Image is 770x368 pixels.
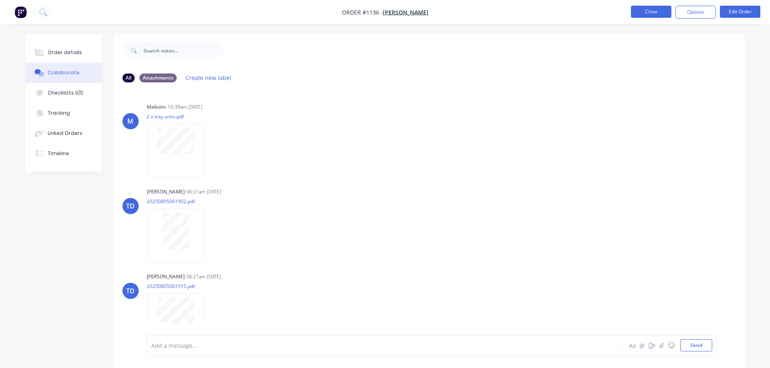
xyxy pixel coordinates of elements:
[383,8,428,16] a: [PERSON_NAME]
[48,130,82,137] div: Linked Orders
[168,103,203,111] div: 10:39am [DATE]
[147,103,166,111] div: Malkolm
[126,201,135,211] div: TD
[25,143,102,164] button: Timeline
[15,6,27,18] img: Factory
[147,188,185,196] div: [PERSON_NAME]
[48,69,80,76] div: Collaborate
[127,116,133,126] div: M
[25,123,102,143] button: Linked Orders
[48,150,69,157] div: Timeline
[637,341,647,350] button: @
[342,8,383,16] span: Order #1136 -
[126,286,135,296] div: TD
[25,63,102,83] button: Collaborate
[667,341,676,350] button: ☺
[122,74,135,82] div: All
[628,341,637,350] button: Aa
[147,113,213,120] p: 2 x tray units.pdf
[675,6,716,19] button: Options
[147,283,213,290] p: 20250805061915.pdf
[181,72,236,83] button: Create new label
[147,273,185,280] div: [PERSON_NAME]
[680,339,712,351] button: Send
[186,188,221,196] div: 06:21am [DATE]
[720,6,760,18] button: Edit Order
[25,42,102,63] button: Order details
[631,6,671,18] button: Close
[143,42,224,59] input: Search notes...
[147,198,213,205] p: 20250805061902.pdf
[48,109,70,117] div: Tracking
[48,49,82,56] div: Order details
[48,89,83,97] div: Checklists 0/0
[25,83,102,103] button: Checklists 0/0
[25,103,102,123] button: Tracking
[139,74,177,82] div: Attachments
[186,273,221,280] div: 06:21am [DATE]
